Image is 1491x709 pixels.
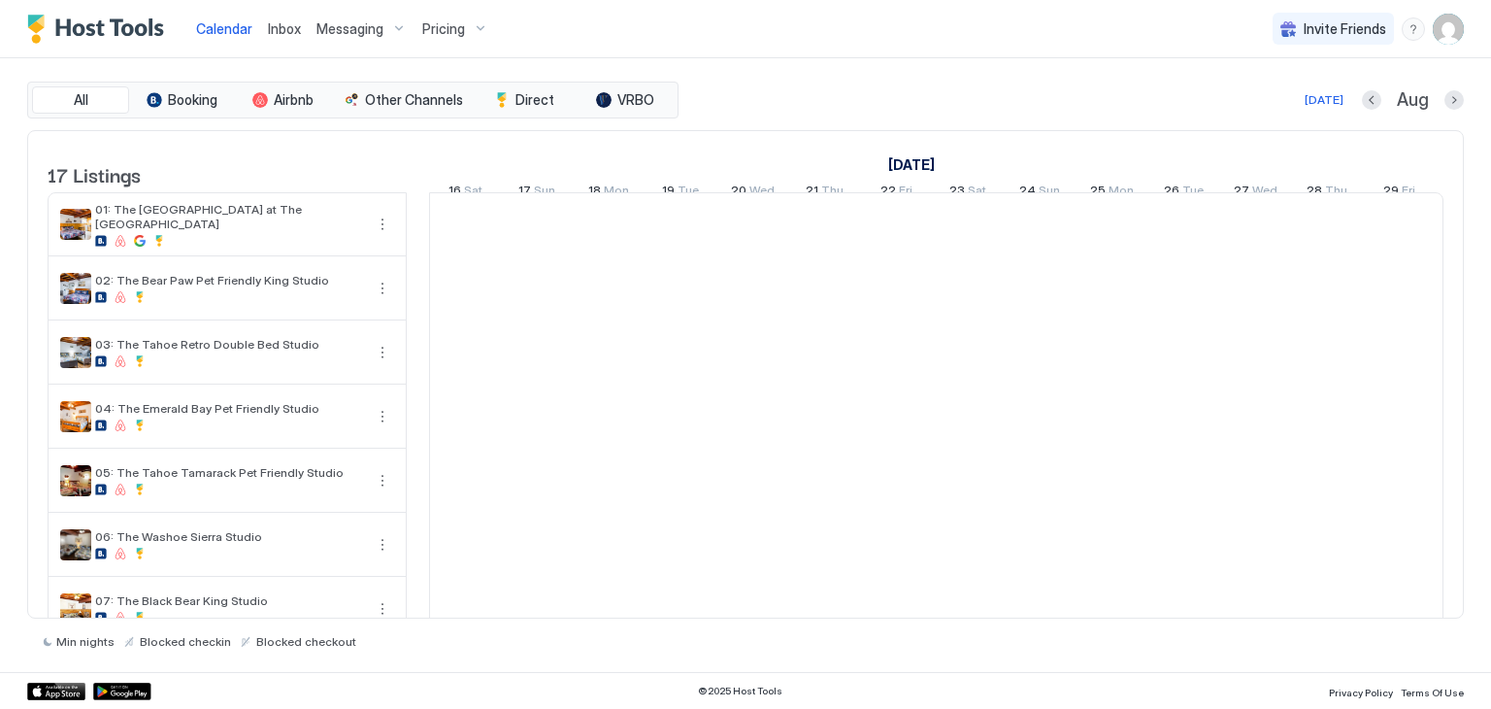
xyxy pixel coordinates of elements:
span: 24 [1019,183,1036,203]
span: Wed [749,183,775,203]
a: August 28, 2025 [1302,179,1352,207]
div: menu [1402,17,1425,41]
a: August 26, 2025 [1159,179,1209,207]
div: menu [371,597,394,621]
span: Messaging [316,20,383,38]
span: All [74,91,88,109]
span: Other Channels [365,91,463,109]
span: VRBO [617,91,654,109]
span: Blocked checkout [256,634,356,649]
span: 01: The [GEOGRAPHIC_DATA] at The [GEOGRAPHIC_DATA] [95,202,363,231]
span: 19 [662,183,675,203]
span: Privacy Policy [1329,687,1393,698]
span: Fri [899,183,912,203]
button: More options [371,213,394,236]
span: Sat [464,183,482,203]
div: menu [371,533,394,557]
div: listing image [60,337,91,368]
a: August 16, 2025 [883,151,940,179]
div: menu [371,277,394,300]
div: [DATE] [1305,91,1343,109]
div: listing image [60,529,91,560]
span: Invite Friends [1304,20,1386,38]
span: Min nights [56,634,115,649]
button: Airbnb [234,86,331,114]
a: August 19, 2025 [657,179,704,207]
button: VRBO [577,86,674,114]
button: Previous month [1362,90,1381,110]
div: User profile [1433,14,1464,45]
span: 22 [880,183,896,203]
span: 28 [1307,183,1322,203]
span: Calendar [196,20,252,37]
span: 16 [448,183,461,203]
span: 29 [1383,183,1399,203]
div: menu [371,213,394,236]
div: listing image [60,593,91,625]
div: tab-group [27,82,679,118]
a: Privacy Policy [1329,681,1393,701]
span: 02: The Bear Paw Pet Friendly King Studio [95,273,363,287]
span: Mon [1109,183,1134,203]
span: Wed [1252,183,1277,203]
a: August 18, 2025 [583,179,634,207]
span: Inbox [268,20,301,37]
span: Blocked checkin [140,634,231,649]
div: App Store [27,683,85,700]
button: Booking [133,86,230,114]
span: Mon [604,183,629,203]
span: Fri [1402,183,1415,203]
a: August 20, 2025 [726,179,779,207]
span: 27 [1234,183,1249,203]
a: August 27, 2025 [1229,179,1282,207]
button: Direct [476,86,573,114]
a: Host Tools Logo [27,15,173,44]
span: Sun [534,183,555,203]
a: August 21, 2025 [801,179,848,207]
span: 07: The Black Bear King Studio [95,593,363,608]
a: Inbox [268,18,301,39]
a: August 22, 2025 [876,179,917,207]
a: August 17, 2025 [514,179,560,207]
span: 17 Listings [48,159,141,188]
button: All [32,86,129,114]
span: © 2025 Host Tools [698,685,782,697]
a: Calendar [196,18,252,39]
span: 26 [1164,183,1179,203]
span: 05: The Tahoe Tamarack Pet Friendly Studio [95,465,363,480]
span: Sun [1039,183,1060,203]
span: 25 [1090,183,1106,203]
button: [DATE] [1302,88,1346,112]
span: 04: The Emerald Bay Pet Friendly Studio [95,401,363,416]
span: 17 [518,183,531,203]
span: 23 [949,183,965,203]
div: menu [371,341,394,364]
button: More options [371,533,394,557]
button: More options [371,341,394,364]
div: menu [371,405,394,428]
span: Aug [1397,89,1429,112]
div: menu [371,469,394,492]
span: Booking [168,91,217,109]
span: Thu [821,183,844,203]
span: 06: The Washoe Sierra Studio [95,529,363,544]
div: listing image [60,209,91,240]
button: More options [371,405,394,428]
span: Tue [1182,183,1204,203]
a: Google Play Store [93,683,151,700]
a: August 23, 2025 [944,179,991,207]
span: Direct [515,91,554,109]
button: More options [371,277,394,300]
button: More options [371,597,394,621]
span: Tue [678,183,699,203]
button: Next month [1444,90,1464,110]
span: 20 [731,183,746,203]
span: Sat [968,183,986,203]
span: Pricing [422,20,465,38]
span: 21 [806,183,818,203]
span: 03: The Tahoe Retro Double Bed Studio [95,337,363,352]
span: Thu [1325,183,1347,203]
button: More options [371,469,394,492]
